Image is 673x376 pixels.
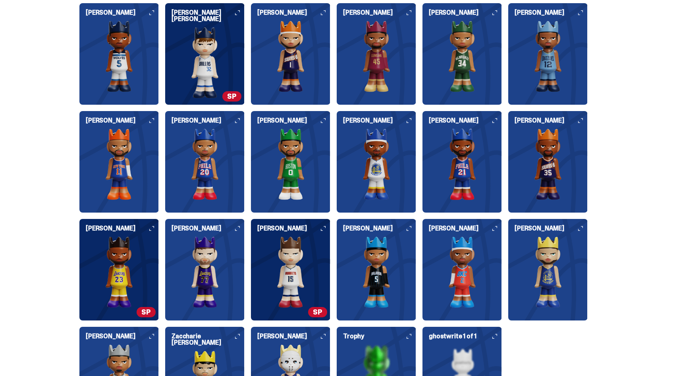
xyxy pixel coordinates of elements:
[429,333,502,340] h6: ghostwrite 1 of 1
[422,21,502,92] img: card image
[165,236,245,308] img: card image
[422,236,502,308] img: card image
[508,236,588,308] img: card image
[343,10,416,16] h6: [PERSON_NAME]
[343,225,416,232] h6: [PERSON_NAME]
[343,117,416,124] h6: [PERSON_NAME]
[422,129,502,200] img: card image
[337,236,416,308] img: card image
[337,129,416,200] img: card image
[172,333,245,346] h6: Zaccharie [PERSON_NAME]
[257,225,330,232] h6: [PERSON_NAME]
[308,307,327,317] span: SP
[172,225,245,232] h6: [PERSON_NAME]
[257,333,330,340] h6: [PERSON_NAME]
[165,129,245,200] img: card image
[429,10,502,16] h6: [PERSON_NAME]
[508,21,588,92] img: card image
[337,21,416,92] img: card image
[172,117,245,124] h6: [PERSON_NAME]
[515,10,588,16] h6: [PERSON_NAME]
[515,225,588,232] h6: [PERSON_NAME]
[86,117,159,124] h6: [PERSON_NAME]
[137,307,156,317] span: SP
[251,21,330,92] img: card image
[86,225,159,232] h6: [PERSON_NAME]
[79,236,159,308] img: card image
[79,129,159,200] img: card image
[429,225,502,232] h6: [PERSON_NAME]
[222,91,241,102] span: SP
[172,10,245,22] h6: [PERSON_NAME] [PERSON_NAME]
[515,117,588,124] h6: [PERSON_NAME]
[429,117,502,124] h6: [PERSON_NAME]
[86,10,159,16] h6: [PERSON_NAME]
[257,10,330,16] h6: [PERSON_NAME]
[79,21,159,92] img: card image
[508,129,588,200] img: card image
[257,117,330,124] h6: [PERSON_NAME]
[343,333,416,340] h6: Trophy
[165,27,245,98] img: card image
[251,236,330,308] img: card image
[86,333,159,340] h6: [PERSON_NAME]
[251,129,330,200] img: card image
